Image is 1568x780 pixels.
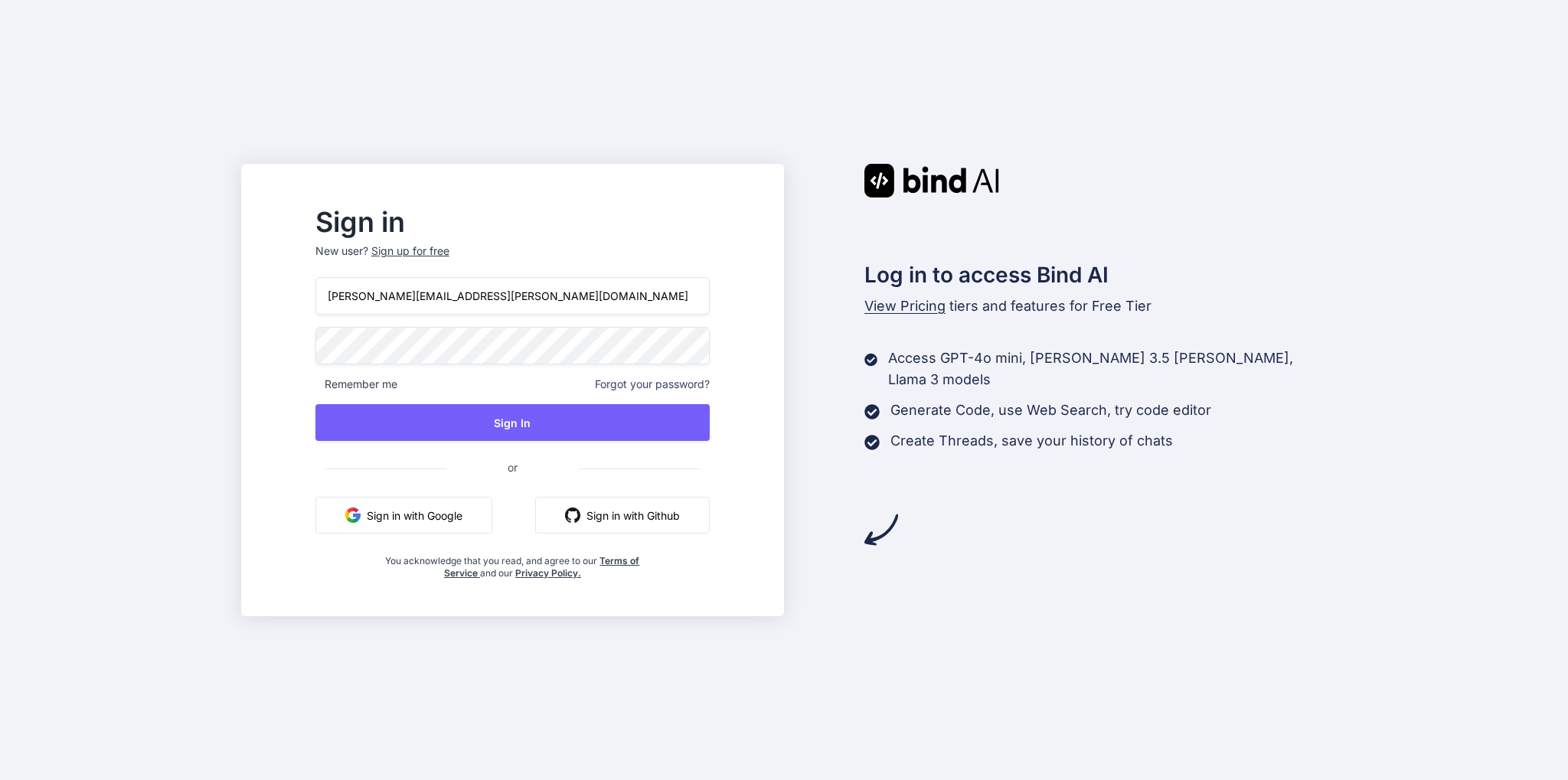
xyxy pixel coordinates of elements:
h2: Log in to access Bind AI [864,259,1327,291]
div: Sign up for free [371,243,449,259]
input: Login or Email [315,277,710,315]
p: Generate Code, use Web Search, try code editor [890,400,1211,421]
span: or [446,449,579,486]
img: arrow [864,513,898,547]
span: View Pricing [864,298,946,314]
span: Remember me [315,377,397,392]
a: Privacy Policy. [515,567,581,579]
img: Bind AI logo [864,164,999,197]
a: Terms of Service [444,555,640,579]
div: You acknowledge that you read, and agree to our and our [381,546,645,579]
span: Forgot your password? [595,377,710,392]
p: New user? [315,243,710,277]
h2: Sign in [315,210,710,234]
button: Sign in with Google [315,497,492,534]
p: Create Threads, save your history of chats [890,430,1173,452]
img: google [345,507,361,523]
p: tiers and features for Free Tier [864,295,1327,317]
img: github [565,507,580,523]
p: Access GPT-4o mini, [PERSON_NAME] 3.5 [PERSON_NAME], Llama 3 models [888,348,1327,390]
button: Sign In [315,404,710,441]
button: Sign in with Github [535,497,710,534]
